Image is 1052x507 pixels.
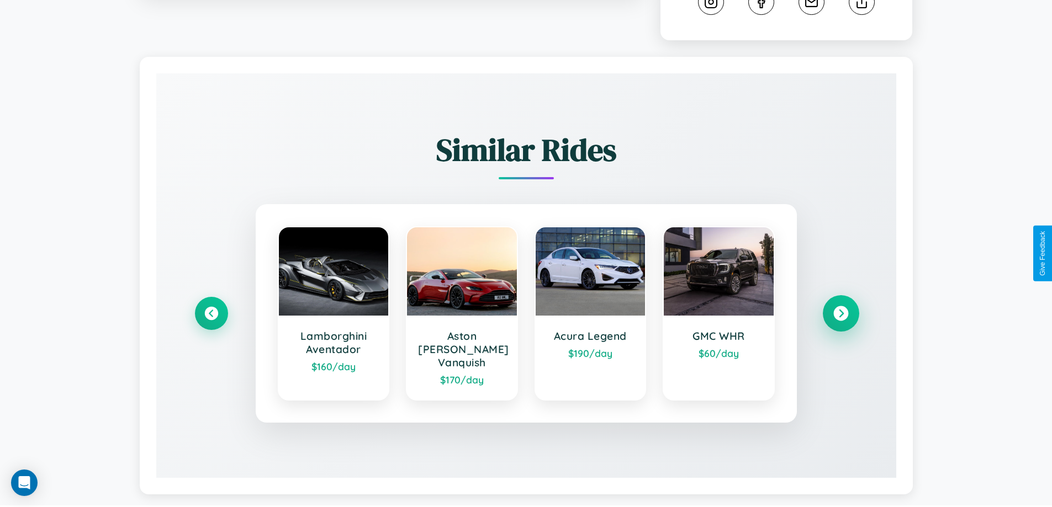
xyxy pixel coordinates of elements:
[406,226,518,401] a: Aston [PERSON_NAME] Vanquish$170/day
[547,347,635,359] div: $ 190 /day
[675,347,763,359] div: $ 60 /day
[278,226,390,401] a: Lamborghini Aventador$160/day
[663,226,775,401] a: GMC WHR$60/day
[290,360,378,372] div: $ 160 /day
[535,226,647,401] a: Acura Legend$190/day
[1039,231,1046,276] div: Give Feedback
[418,329,506,369] h3: Aston [PERSON_NAME] Vanquish
[547,329,635,343] h3: Acura Legend
[675,329,763,343] h3: GMC WHR
[290,329,378,356] h3: Lamborghini Aventador
[195,129,858,171] h2: Similar Rides
[11,469,38,496] div: Open Intercom Messenger
[418,373,506,386] div: $ 170 /day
